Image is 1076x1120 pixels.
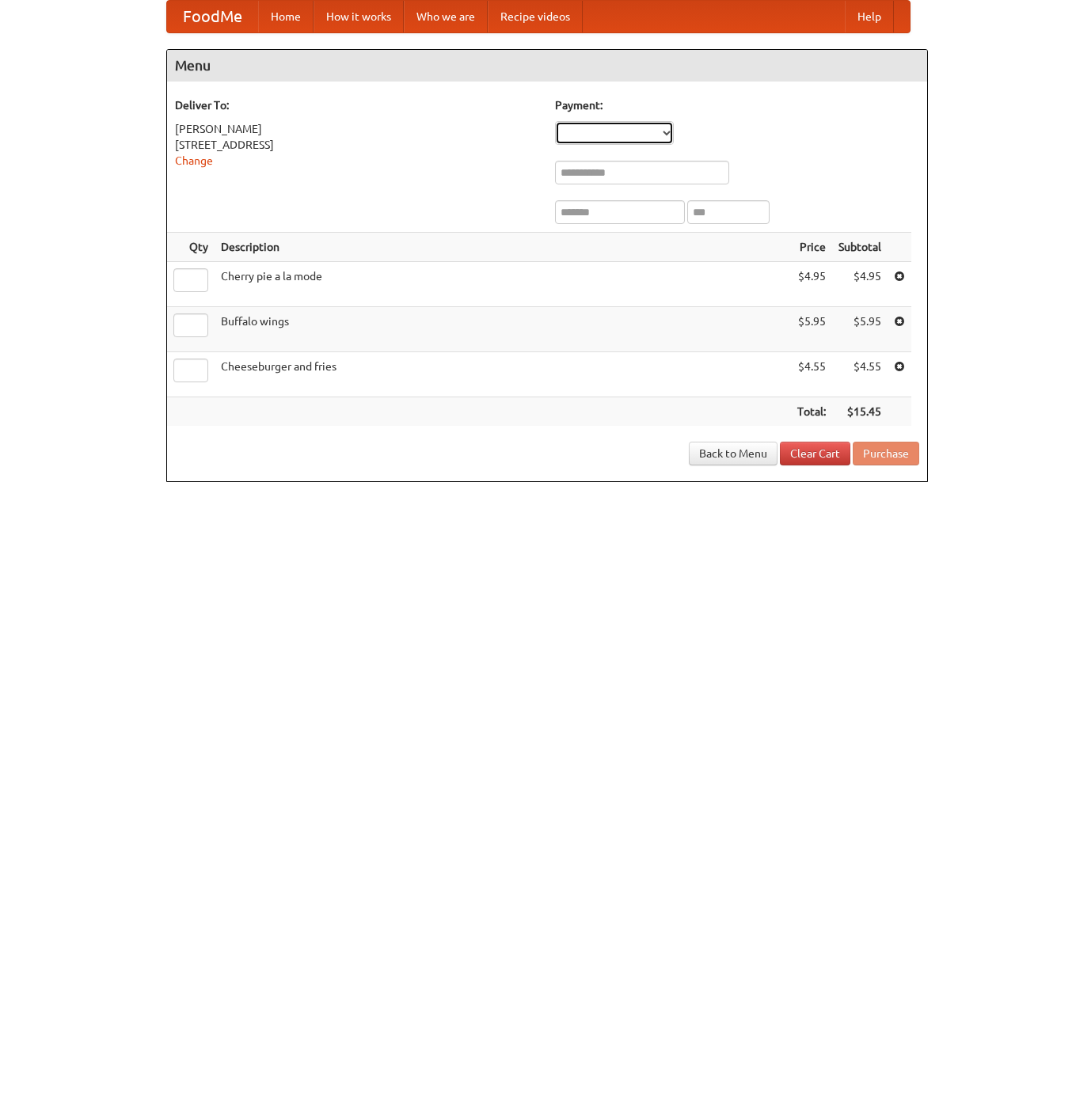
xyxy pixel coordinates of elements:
[258,1,314,32] a: Home
[404,1,488,32] a: Who we are
[167,50,927,82] h4: Menu
[215,307,791,352] td: Buffalo wings
[791,307,832,352] td: $5.95
[845,1,894,32] a: Help
[167,1,258,32] a: FoodMe
[832,262,888,307] td: $4.95
[853,442,919,465] button: Purchase
[832,307,888,352] td: $5.95
[791,262,832,307] td: $4.95
[488,1,583,32] a: Recipe videos
[689,442,778,465] a: Back to Menu
[215,233,791,262] th: Description
[175,121,539,137] div: [PERSON_NAME]
[832,233,888,262] th: Subtotal
[791,397,832,427] th: Total:
[167,233,215,262] th: Qty
[832,397,888,427] th: $15.45
[555,97,919,113] h5: Payment:
[780,442,850,465] a: Clear Cart
[791,233,832,262] th: Price
[175,97,539,113] h5: Deliver To:
[175,137,539,153] div: [STREET_ADDRESS]
[314,1,404,32] a: How it works
[175,154,213,167] a: Change
[832,352,888,397] td: $4.55
[215,352,791,397] td: Cheeseburger and fries
[215,262,791,307] td: Cherry pie a la mode
[791,352,832,397] td: $4.55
